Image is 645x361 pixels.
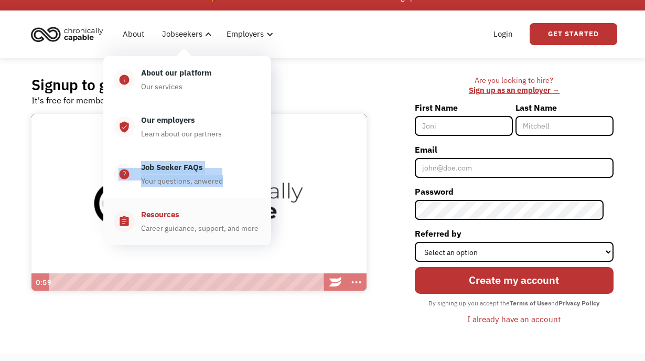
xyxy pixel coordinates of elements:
[530,23,617,45] a: Get Started
[119,168,130,181] div: help_center
[103,103,271,151] a: verified_userOur employersLearn about our partners
[31,114,367,291] img: Introducing Chronically Capable
[55,273,320,291] div: Playbar
[467,313,561,325] div: I already have an account
[141,208,179,221] div: Resources
[415,183,614,200] label: Password
[346,273,367,291] button: Show more buttons
[459,310,568,328] a: I already have an account
[415,99,614,328] form: Member-Signup-Form
[119,121,130,133] div: verified_user
[116,17,150,51] a: About
[558,299,599,307] strong: Privacy Policy
[415,99,513,116] label: First Name
[469,85,560,95] a: Sign up as an employer →
[141,67,211,79] div: About our platform
[141,222,259,235] div: Career guidance, support, and more
[220,17,276,51] div: Employers
[141,175,223,187] div: Your questions, anwered
[415,225,614,242] label: Referred by
[141,114,195,126] div: Our employers
[119,215,130,228] div: assignment
[103,198,271,245] a: assignmentResourcesCareer guidance, support, and more
[162,28,202,40] div: Jobseekers
[325,273,346,291] a: Wistia Logo -- Learn More
[227,28,264,40] div: Employers
[31,94,115,107] div: It's free for members!
[415,116,513,136] input: Joni
[515,116,614,136] input: Mitchell
[141,128,222,140] div: Learn about our partners
[510,299,548,307] strong: Terms of Use
[103,56,271,103] a: infoAbout our platformOur services
[515,99,614,116] label: Last Name
[28,23,111,46] a: home
[415,267,614,294] input: Create my account
[156,17,215,51] div: Jobseekers
[31,76,174,94] h2: Signup to get started
[423,296,605,310] div: By signing up you accept the and
[28,23,106,46] img: Chronically Capable logo
[141,161,203,174] div: Job Seeker FAQs
[415,141,614,158] label: Email
[119,73,130,86] div: info
[487,17,519,51] a: Login
[415,158,614,178] input: john@doe.com
[141,80,182,93] div: Our services
[415,76,614,95] div: Are you looking to hire? ‍
[103,51,271,245] nav: Jobseekers
[103,151,271,198] a: help_centerJob Seeker FAQsYour questions, anwered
